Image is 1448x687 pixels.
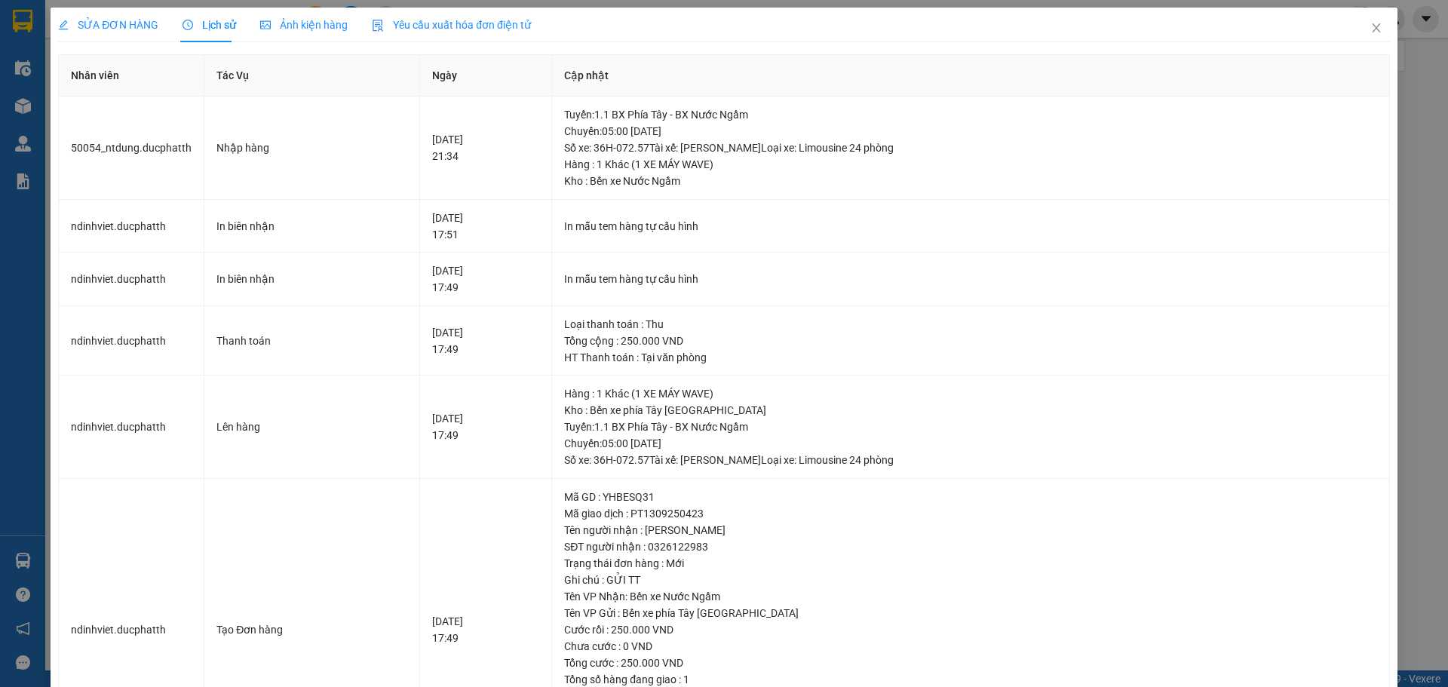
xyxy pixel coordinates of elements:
div: Tên VP Nhận: Bến xe Nước Ngầm [564,588,1377,605]
div: Lên hàng [216,419,407,435]
span: clock-circle [183,20,193,30]
span: close [1370,22,1382,34]
div: [DATE] 17:51 [432,210,539,243]
div: Tổng cước : 250.000 VND [564,655,1377,671]
div: Tên người nhận : [PERSON_NAME] [564,522,1377,538]
div: In biên nhận [216,271,407,287]
div: Hàng : 1 Khác (1 XE MÁY WAVE) [564,385,1377,402]
div: Hàng : 1 Khác (1 XE MÁY WAVE) [564,156,1377,173]
div: Thanh toán [216,333,407,349]
div: Mã GD : YHBESQ31 [564,489,1377,505]
div: Tên VP Gửi : Bến xe phía Tây [GEOGRAPHIC_DATA] [564,605,1377,621]
div: SĐT người nhận : 0326122983 [564,538,1377,555]
td: ndinhviet.ducphatth [59,306,204,376]
div: Tạo Đơn hàng [216,621,407,638]
div: [DATE] 17:49 [432,262,539,296]
span: SỬA ĐƠN HÀNG [58,19,158,31]
div: Cước rồi : 250.000 VND [564,621,1377,638]
td: ndinhviet.ducphatth [59,253,204,306]
div: Nhập hàng [216,140,407,156]
th: Cập nhật [552,55,1390,97]
div: In mẫu tem hàng tự cấu hình [564,271,1377,287]
span: Lịch sử [183,19,236,31]
div: Ghi chú : GỬI TT [564,572,1377,588]
button: Close [1355,8,1397,50]
div: [DATE] 17:49 [432,324,539,357]
span: Yêu cầu xuất hóa đơn điện tử [372,19,531,31]
div: In biên nhận [216,218,407,235]
td: 50054_ntdung.ducphatth [59,97,204,200]
div: Kho : Bến xe Nước Ngầm [564,173,1377,189]
div: Mã giao dịch : PT1309250423 [564,505,1377,522]
img: icon [372,20,384,32]
td: ndinhviet.ducphatth [59,376,204,479]
div: [DATE] 17:49 [432,410,539,443]
div: HT Thanh toán : Tại văn phòng [564,349,1377,366]
div: Loại thanh toán : Thu [564,316,1377,333]
th: Nhân viên [59,55,204,97]
span: edit [58,20,69,30]
div: Tuyến : 1.1 BX Phía Tây - BX Nước Ngầm Chuyến: 05:00 [DATE] Số xe: 36H-072.57 Tài xế: [PERSON_NAM... [564,419,1377,468]
th: Tác Vụ [204,55,420,97]
th: Ngày [420,55,552,97]
div: [DATE] 17:49 [432,613,539,646]
span: Ảnh kiện hàng [260,19,348,31]
div: In mẫu tem hàng tự cấu hình [564,218,1377,235]
div: Tổng cộng : 250.000 VND [564,333,1377,349]
div: [DATE] 21:34 [432,131,539,164]
td: ndinhviet.ducphatth [59,200,204,253]
div: Tuyến : 1.1 BX Phía Tây - BX Nước Ngầm Chuyến: 05:00 [DATE] Số xe: 36H-072.57 Tài xế: [PERSON_NAM... [564,106,1377,156]
div: Kho : Bến xe phía Tây [GEOGRAPHIC_DATA] [564,402,1377,419]
span: picture [260,20,271,30]
div: Chưa cước : 0 VND [564,638,1377,655]
div: Trạng thái đơn hàng : Mới [564,555,1377,572]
